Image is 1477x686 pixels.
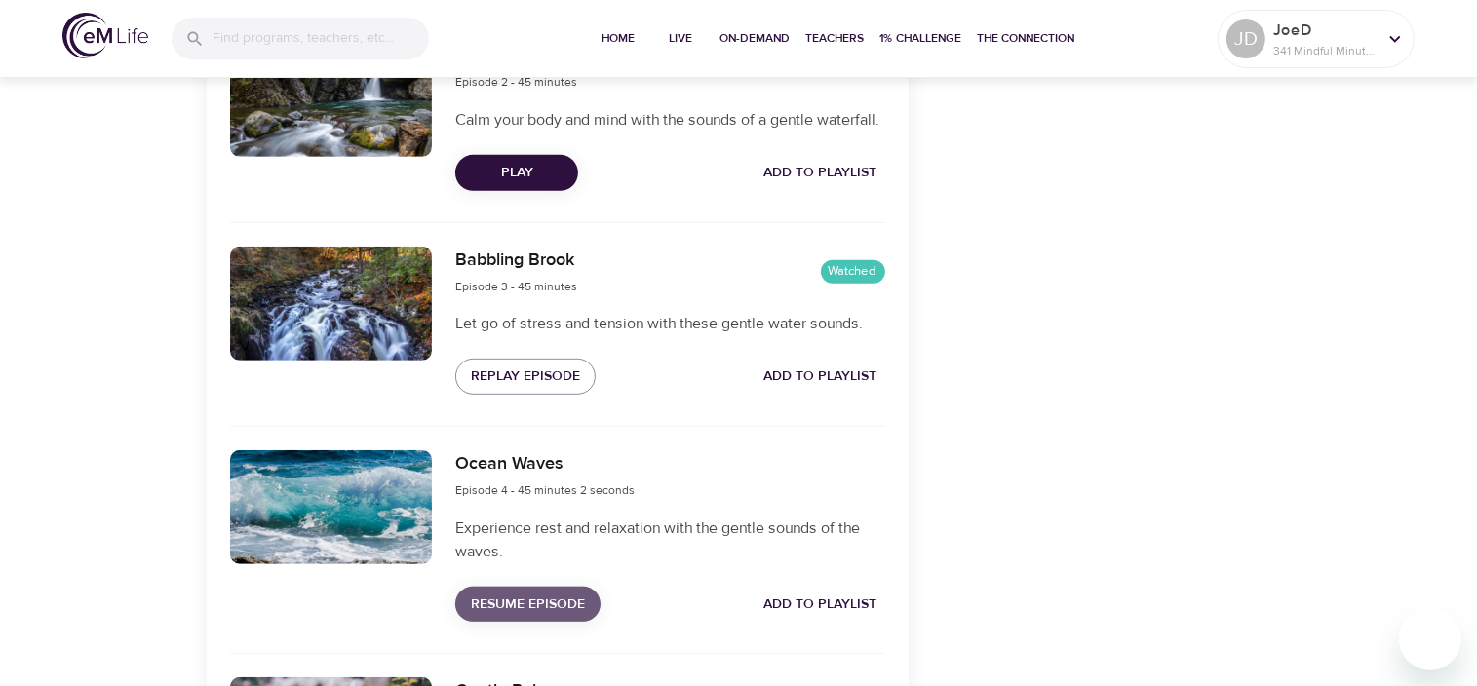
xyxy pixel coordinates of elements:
span: Add to Playlist [764,592,877,617]
span: Episode 3 - 45 minutes [455,279,577,294]
p: Let go of stress and tension with these gentle water sounds. [455,312,884,335]
span: Episode 2 - 45 minutes [455,74,577,90]
span: 1% Challenge [880,28,962,49]
span: Add to Playlist [764,364,877,389]
button: Add to Playlist [757,359,885,395]
span: Episode 4 - 45 minutes 2 seconds [455,482,635,498]
p: JoeD [1273,19,1377,42]
p: Calm your body and mind with the sounds of a gentle waterfall. [455,108,884,132]
h6: Ocean Waves [455,450,635,478]
span: Replay Episode [471,364,580,389]
span: Add to Playlist [764,161,877,185]
iframe: Button to launch messaging window [1399,608,1461,670]
span: The Connection [978,28,1075,49]
button: Replay Episode [455,359,596,395]
span: Watched [821,262,885,281]
span: Teachers [806,28,865,49]
div: JD [1226,19,1265,58]
img: logo [62,13,148,58]
input: Find programs, teachers, etc... [213,18,429,59]
button: Add to Playlist [757,587,885,623]
span: Play [471,161,563,185]
span: Live [658,28,705,49]
p: Experience rest and relaxation with the gentle sounds of the waves. [455,516,884,563]
h6: Babbling Brook [455,247,577,275]
span: On-Demand [720,28,791,49]
p: 341 Mindful Minutes [1273,42,1377,59]
span: Home [596,28,642,49]
button: Play [455,155,578,191]
span: Resume Episode [471,592,585,617]
button: Add to Playlist [757,155,885,191]
button: Resume Episode [455,587,601,623]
